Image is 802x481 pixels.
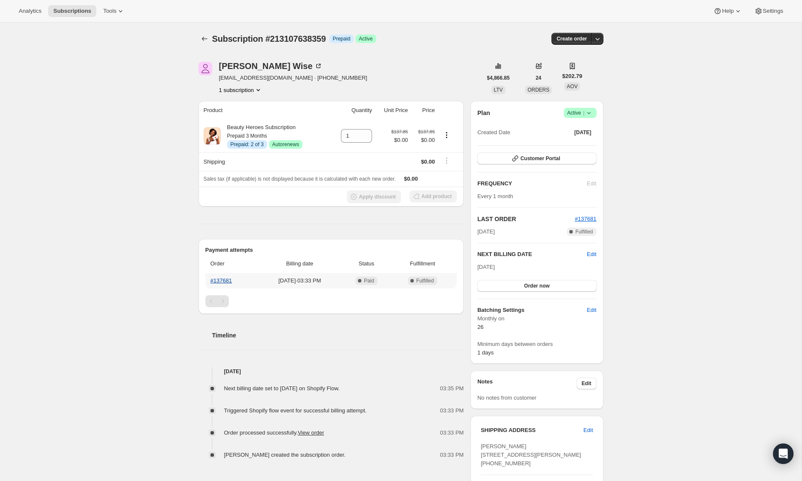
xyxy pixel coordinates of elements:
[53,8,91,14] span: Subscriptions
[583,109,584,116] span: |
[482,72,515,84] button: $4,866.85
[440,451,464,459] span: 03:33 PM
[204,127,221,144] img: product img
[393,259,452,268] span: Fulfillment
[219,62,323,70] div: [PERSON_NAME] Wise
[582,380,591,387] span: Edit
[211,277,232,284] a: #137681
[583,426,593,435] span: Edit
[260,277,340,285] span: [DATE] · 03:33 PM
[205,254,257,273] th: Order
[219,86,263,94] button: Product actions
[227,133,267,139] small: Prepaid 3 Months
[375,101,410,120] th: Unit Price
[333,35,350,42] span: Prepaid
[199,367,464,376] h4: [DATE]
[477,306,587,314] h6: Batching Settings
[722,8,733,14] span: Help
[204,176,396,182] span: Sales tax (if applicable) is not displayed because it is calculated with each new order.
[199,33,211,45] button: Subscriptions
[575,216,597,222] a: #137681
[562,72,582,81] span: $202.79
[440,429,464,437] span: 03:33 PM
[272,141,299,148] span: Autorenews
[477,250,587,259] h2: NEXT BILLING DATE
[477,349,493,356] span: 1 days
[528,87,549,93] span: ORDERS
[413,136,435,144] span: $0.00
[477,377,577,389] h3: Notes
[569,127,597,138] button: [DATE]
[359,35,373,42] span: Active
[391,136,408,144] span: $0.00
[481,426,583,435] h3: SHIPPING ADDRESS
[212,331,464,340] h2: Timeline
[48,5,96,17] button: Subscriptions
[582,303,601,317] button: Edit
[103,8,116,14] span: Tools
[219,74,367,82] span: [EMAIL_ADDRESS][DOMAIN_NAME] · [PHONE_NUMBER]
[477,280,596,292] button: Order now
[575,215,597,223] button: #137681
[14,5,46,17] button: Analytics
[477,395,537,401] span: No notes from customer
[224,452,346,458] span: [PERSON_NAME] created the subscription order.
[364,277,374,284] span: Paid
[477,340,596,349] span: Minimum days between orders
[577,377,597,389] button: Edit
[557,35,587,42] span: Create order
[440,156,453,165] button: Shipping actions
[224,407,367,414] span: Triggered Shopify flow event for successful billing attempt.
[536,75,541,81] span: 24
[440,130,453,140] button: Product actions
[231,141,264,148] span: Prepaid: 2 of 3
[477,193,513,199] span: Every 1 month
[404,176,418,182] span: $0.00
[221,123,303,149] div: Beauty Heroes Subscription
[494,87,503,93] span: LTV
[520,155,560,162] span: Customer Portal
[98,5,130,17] button: Tools
[199,152,330,171] th: Shipping
[481,443,581,467] span: [PERSON_NAME] [STREET_ADDRESS][PERSON_NAME] [PHONE_NUMBER]
[587,250,596,259] button: Edit
[551,33,592,45] button: Create order
[477,228,495,236] span: [DATE]
[205,295,457,307] nav: Pagination
[578,423,598,437] button: Edit
[199,62,212,75] span: Anna Wise
[477,179,587,188] h2: FREQUENCY
[477,215,575,223] h2: LAST ORDER
[330,101,375,120] th: Quantity
[260,259,340,268] span: Billing date
[574,129,591,136] span: [DATE]
[477,324,483,330] span: 26
[477,264,495,270] span: [DATE]
[19,8,41,14] span: Analytics
[212,34,326,43] span: Subscription #213107638359
[410,101,437,120] th: Price
[524,282,550,289] span: Order now
[205,246,457,254] h2: Payment attempts
[440,384,464,393] span: 03:35 PM
[416,277,434,284] span: Fulfilled
[477,109,490,117] h2: Plan
[708,5,747,17] button: Help
[763,8,783,14] span: Settings
[224,385,340,392] span: Next billing date set to [DATE] on Shopify Flow.
[477,314,596,323] span: Monthly on
[391,129,408,134] small: $137.85
[224,429,324,436] span: Order processed successfully.
[477,128,510,137] span: Created Date
[567,84,577,89] span: AOV
[421,158,435,165] span: $0.00
[477,153,596,164] button: Customer Portal
[567,109,593,117] span: Active
[440,406,464,415] span: 03:33 PM
[298,429,324,436] a: View order
[487,75,510,81] span: $4,866.85
[575,228,593,235] span: Fulfilled
[587,306,596,314] span: Edit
